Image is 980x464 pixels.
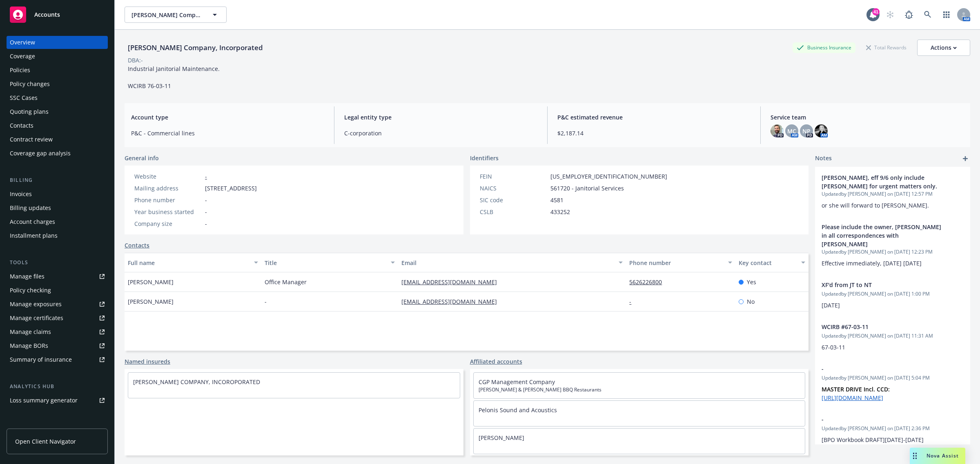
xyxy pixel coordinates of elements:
[822,290,964,298] span: Updated by [PERSON_NAME] on [DATE] 1:00 PM
[134,184,202,192] div: Mailing address
[7,284,108,297] a: Policy checking
[822,301,840,309] span: [DATE]
[735,253,808,272] button: Key contact
[872,8,880,15] div: 41
[7,176,108,184] div: Billing
[7,105,108,118] a: Quoting plans
[125,154,159,162] span: General info
[793,42,855,53] div: Business Insurance
[10,215,55,228] div: Account charges
[815,124,828,137] img: photo
[747,297,755,306] span: No
[128,56,143,64] div: DBA: -
[205,184,257,192] span: [STREET_ADDRESS]
[128,278,174,286] span: [PERSON_NAME]
[822,374,964,382] span: Updated by [PERSON_NAME] on [DATE] 5:04 PM
[739,259,796,267] div: Key contact
[862,42,911,53] div: Total Rewards
[815,216,970,274] div: Please include the owner, [PERSON_NAME] in all correspondences with [PERSON_NAME]Updatedby [PERSO...
[931,40,957,55] div: Actions
[344,129,537,137] span: C-corporation
[7,259,108,267] div: Tools
[822,415,942,424] span: -
[134,219,202,228] div: Company size
[7,50,108,63] a: Coverage
[822,332,964,340] span: Updated by [PERSON_NAME] on [DATE] 11:31 AM
[7,133,108,146] a: Contract review
[205,172,207,180] a: -
[557,129,751,137] span: $2,187.14
[10,201,51,214] div: Billing updates
[10,105,49,118] div: Quoting plans
[401,278,503,286] a: [EMAIL_ADDRESS][DOMAIN_NAME]
[910,448,920,464] div: Drag to move
[128,65,220,90] span: Industrial Janitorial Maintenance. WCIRB 76-03-11
[550,172,667,181] span: [US_EMPLOYER_IDENTIFICATION_NUMBER]
[125,7,227,23] button: [PERSON_NAME] Company, Incorporated
[822,173,942,190] span: [PERSON_NAME], eff 9/6 only include [PERSON_NAME] for urgent matters only.
[479,386,800,393] span: [PERSON_NAME] & [PERSON_NAME] BBQ Restaurants
[822,323,942,331] span: WCIRB #67-03-11
[401,298,503,305] a: [EMAIL_ADDRESS][DOMAIN_NAME]
[134,172,202,181] div: Website
[401,259,614,267] div: Email
[7,270,108,283] a: Manage files
[802,127,811,135] span: NP
[7,36,108,49] a: Overview
[7,312,108,325] a: Manage certificates
[7,215,108,228] a: Account charges
[10,325,51,338] div: Manage claims
[480,172,547,181] div: FEIN
[822,425,964,432] span: Updated by [PERSON_NAME] on [DATE] 2:36 PM
[134,196,202,204] div: Phone number
[7,353,108,366] a: Summary of insurance
[265,259,386,267] div: Title
[910,448,965,464] button: Nova Assist
[7,147,108,160] a: Coverage gap analysis
[131,129,324,137] span: P&C - Commercial lines
[15,437,76,446] span: Open Client Navigator
[10,312,63,325] div: Manage certificates
[626,253,735,272] button: Phone number
[10,133,53,146] div: Contract review
[7,201,108,214] a: Billing updates
[10,77,50,91] div: Policy changes
[10,339,48,352] div: Manage BORs
[7,119,108,132] a: Contacts
[205,208,207,216] span: -
[125,253,261,272] button: Full name
[822,223,942,248] span: Please include the owner, [PERSON_NAME] in all correspondences with [PERSON_NAME]
[822,259,922,267] span: Effective immediately, [DATE] [DATE]
[10,36,35,49] div: Overview
[815,167,970,216] div: [PERSON_NAME], eff 9/6 only include [PERSON_NAME] for urgent matters only.Updatedby [PERSON_NAME]...
[470,154,499,162] span: Identifiers
[938,7,955,23] a: Switch app
[125,357,170,366] a: Named insureds
[822,394,883,402] a: [URL][DOMAIN_NAME]
[822,435,964,444] p: [BPO Workbook DRAFT][DATE]-[DATE]
[7,298,108,311] a: Manage exposures
[265,278,307,286] span: Office Manager
[479,378,555,386] a: CGP Management Company
[205,196,207,204] span: -
[822,281,942,289] span: XF'd from JT to NT
[960,154,970,164] a: add
[125,42,266,53] div: [PERSON_NAME] Company, Incorporated
[629,298,638,305] a: -
[125,241,149,250] a: Contacts
[822,190,964,198] span: Updated by [PERSON_NAME] on [DATE] 12:57 PM
[822,343,845,351] span: 67-03-11
[920,7,936,23] a: Search
[822,365,942,373] span: -
[629,278,668,286] a: 5626226800
[344,113,537,122] span: Legal entity type
[927,452,959,459] span: Nova Assist
[128,259,249,267] div: Full name
[771,113,964,122] span: Service team
[470,357,522,366] a: Affiliated accounts
[7,382,108,391] div: Analytics hub
[10,353,72,366] div: Summary of insurance
[10,147,71,160] div: Coverage gap analysis
[7,77,108,91] a: Policy changes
